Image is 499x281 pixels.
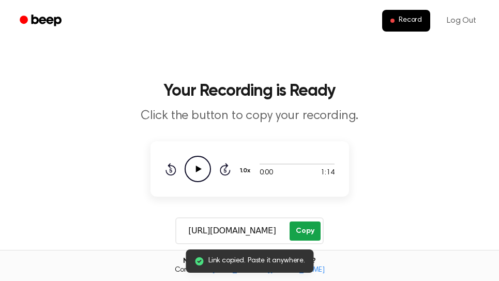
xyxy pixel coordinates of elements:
span: 0:00 [260,168,273,179]
p: Click the button to copy your recording. [51,108,448,125]
span: 1:14 [321,168,334,179]
a: [EMAIL_ADDRESS][DOMAIN_NAME] [212,267,325,274]
button: Record [382,10,430,32]
span: Link copied. Paste it anywhere. [208,256,305,267]
a: Log Out [436,8,487,33]
span: Record [399,16,422,25]
a: Beep [12,11,71,31]
button: Copy [290,221,320,241]
button: 1.0x [239,162,254,180]
span: Contact us [6,266,493,275]
h1: Your Recording is Ready [12,83,487,99]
